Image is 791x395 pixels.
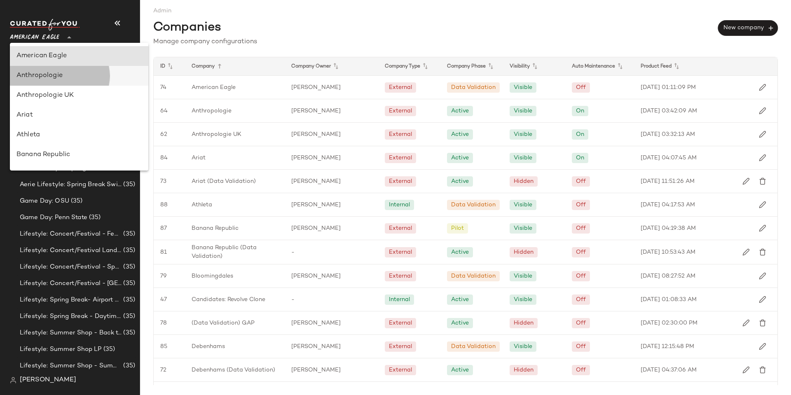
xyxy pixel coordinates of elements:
[10,377,16,383] img: svg%3e
[742,178,750,185] img: svg%3e
[20,295,122,305] span: Lifestyle: Spring Break- Airport Style
[389,319,412,327] div: External
[451,319,469,327] div: Active
[451,107,469,115] div: Active
[451,154,469,162] div: Active
[514,342,532,351] div: Visible
[514,177,534,186] div: Hidden
[451,295,469,304] div: Active
[192,272,233,280] span: Bloomingdales
[451,342,496,351] div: Data Validation
[576,107,584,115] div: On
[565,57,634,75] div: Auto Maintenance
[641,248,695,257] span: [DATE] 10:53:43 AM
[192,201,212,209] span: Athleta
[759,107,766,115] img: svg%3e
[759,201,766,208] img: svg%3e
[576,130,584,139] div: On
[160,319,167,327] span: 78
[291,248,295,257] span: -
[389,342,412,351] div: External
[160,201,168,209] span: 88
[20,312,122,321] span: Lifestyle: Spring Break - Daytime Casual
[87,213,101,222] span: (35)
[122,361,135,371] span: (35)
[20,229,122,239] span: Lifestyle: Concert/Festival - Femme
[576,154,584,162] div: On
[122,279,135,288] span: (35)
[192,243,278,261] span: Banana Republic (Data Validation)
[160,272,167,280] span: 79
[153,37,778,47] div: Manage company configurations
[742,319,750,327] img: svg%3e
[641,366,697,374] span: [DATE] 04:37:06 AM
[759,224,766,232] img: svg%3e
[641,224,696,233] span: [DATE] 04:19:38 AM
[291,107,341,115] span: [PERSON_NAME]
[20,328,122,338] span: Lifestyle: Summer Shop - Back to School Essentials
[291,154,341,162] span: [PERSON_NAME]
[20,262,122,272] span: Lifestyle: Concert/Festival - Sporty
[192,319,255,327] span: (Data Validation) GAP
[16,51,142,61] div: American Eagle
[641,83,696,92] span: [DATE] 01:11:09 PM
[451,130,469,139] div: Active
[451,366,469,374] div: Active
[389,295,410,304] div: Internal
[759,343,766,350] img: svg%3e
[192,342,225,351] span: Debenhams
[514,224,532,233] div: Visible
[16,170,142,180] div: Bloomingdales
[641,319,697,327] span: [DATE] 02:30:00 PM
[641,107,697,115] span: [DATE] 03:42:09 AM
[576,342,586,351] div: Off
[514,295,532,304] div: Visible
[514,319,534,327] div: Hidden
[389,83,412,92] div: External
[192,177,256,186] span: Ariat (Data Validation)
[160,224,167,233] span: 87
[759,154,766,161] img: svg%3e
[291,224,341,233] span: [PERSON_NAME]
[10,43,148,171] div: undefined-list
[641,130,695,139] span: [DATE] 03:32:13 AM
[122,295,135,305] span: (35)
[291,177,341,186] span: [PERSON_NAME]
[641,342,694,351] span: [DATE] 12:15:48 PM
[185,57,285,75] div: Company
[389,201,410,209] div: Internal
[451,224,464,233] div: Pilot
[759,296,766,303] img: svg%3e
[16,130,142,140] div: Athleta
[291,272,341,280] span: [PERSON_NAME]
[291,83,341,92] span: [PERSON_NAME]
[192,295,265,304] span: Candidates: Revolve Clone
[102,345,115,354] span: (35)
[389,366,412,374] div: External
[576,295,586,304] div: Off
[389,107,412,115] div: External
[192,154,206,162] span: Ariat
[291,342,341,351] span: [PERSON_NAME]
[122,180,135,189] span: (35)
[514,154,532,162] div: Visible
[641,201,695,209] span: [DATE] 04:17:53 AM
[641,154,697,162] span: [DATE] 04:07:45 AM
[742,248,750,256] img: svg%3e
[641,295,697,304] span: [DATE] 01:08:33 AM
[69,196,83,206] span: (35)
[291,130,341,139] span: [PERSON_NAME]
[634,57,740,75] div: Product Feed
[576,201,586,209] div: Off
[503,57,565,75] div: Visibility
[759,366,766,374] img: svg%3e
[122,262,135,272] span: (35)
[20,196,69,206] span: Game Day: OSU
[723,24,773,32] span: New company
[192,130,241,139] span: Anthropologie UK
[291,319,341,327] span: [PERSON_NAME]
[160,177,166,186] span: 73
[122,312,135,321] span: (35)
[16,91,142,101] div: Anthropologie UK
[389,224,412,233] div: External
